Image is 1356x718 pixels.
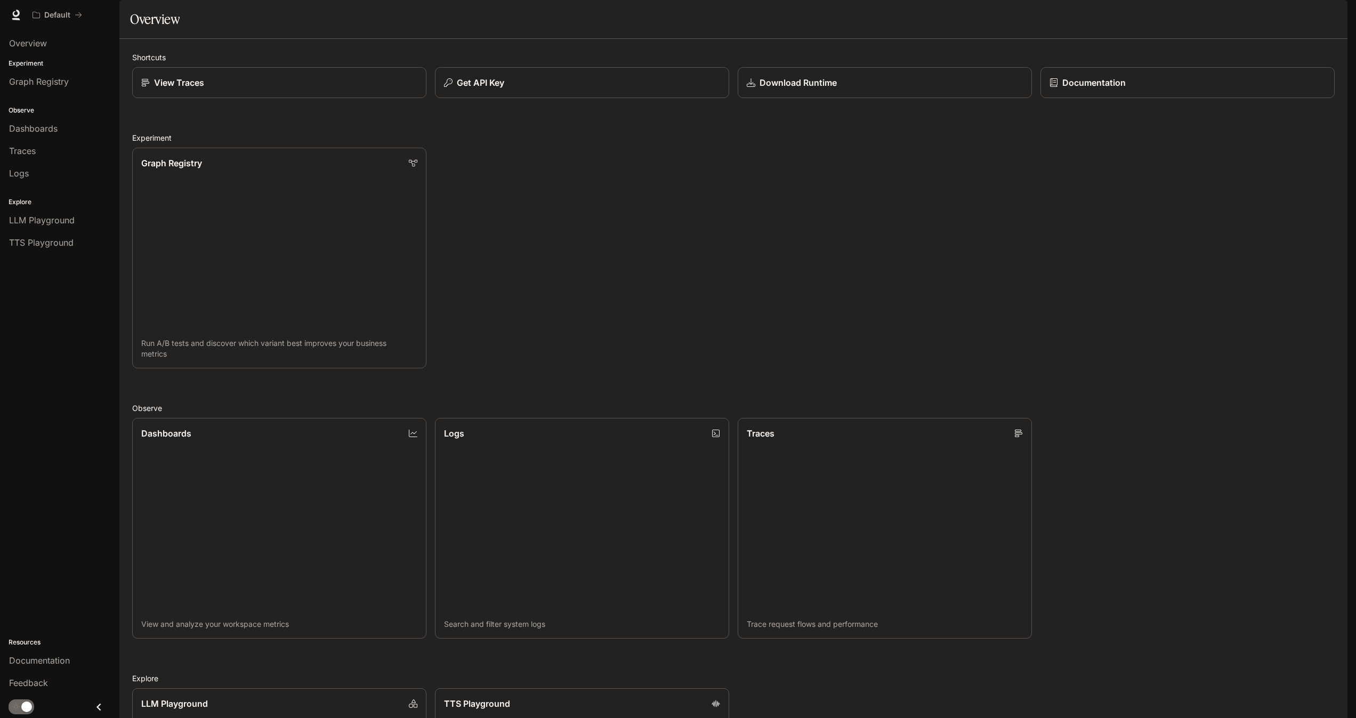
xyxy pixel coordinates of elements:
[28,4,87,26] button: All workspaces
[132,673,1335,684] h2: Explore
[141,697,208,710] p: LLM Playground
[435,418,729,639] a: LogsSearch and filter system logs
[747,427,774,440] p: Traces
[747,619,1023,630] p: Trace request flows and performance
[435,67,729,98] button: Get API Key
[141,157,202,170] p: Graph Registry
[444,619,720,630] p: Search and filter system logs
[1062,76,1126,89] p: Documentation
[154,76,204,89] p: View Traces
[738,67,1032,98] a: Download Runtime
[760,76,837,89] p: Download Runtime
[44,11,70,20] p: Default
[457,76,504,89] p: Get API Key
[132,132,1335,143] h2: Experiment
[132,67,426,98] a: View Traces
[132,148,426,368] a: Graph RegistryRun A/B tests and discover which variant best improves your business metrics
[444,697,510,710] p: TTS Playground
[141,338,417,359] p: Run A/B tests and discover which variant best improves your business metrics
[130,9,180,30] h1: Overview
[738,418,1032,639] a: TracesTrace request flows and performance
[141,427,191,440] p: Dashboards
[141,619,417,630] p: View and analyze your workspace metrics
[132,418,426,639] a: DashboardsView and analyze your workspace metrics
[444,427,464,440] p: Logs
[132,52,1335,63] h2: Shortcuts
[1040,67,1335,98] a: Documentation
[132,402,1335,414] h2: Observe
